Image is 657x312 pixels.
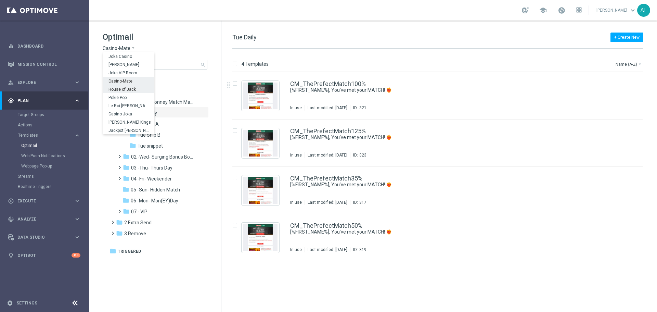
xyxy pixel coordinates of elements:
[290,87,598,93] a: [%FIRST_NAME%], You’ve met your MATCH! ❤️‍🔥
[21,143,71,148] a: Optimail
[359,247,366,252] div: 319
[18,174,71,179] a: Streams
[18,122,71,128] a: Actions
[18,133,81,138] div: Templates keyboard_arrow_right
[18,133,67,137] span: Templates
[17,37,80,55] a: Dashboard
[17,80,74,85] span: Explore
[138,132,160,138] span: Tue Snip B
[350,247,366,252] div: ID:
[18,130,88,171] div: Templates
[610,33,643,42] button: + Create New
[138,143,163,149] span: Tue snippet
[637,61,643,67] i: arrow_drop_down
[17,217,74,221] span: Analyze
[8,98,81,103] button: gps_fixed Plan keyboard_arrow_right
[123,197,129,204] i: folder
[17,246,72,264] a: Optibot
[243,130,278,157] img: 323.jpeg
[305,247,350,252] div: Last modified: [DATE]
[74,97,80,104] i: keyboard_arrow_right
[290,134,598,141] a: [%FIRST_NAME%], You’ve met your MATCH! ❤️‍🔥
[8,37,80,55] div: Dashboard
[8,55,80,73] div: Mission Control
[74,132,80,139] i: keyboard_arrow_right
[131,187,180,193] span: 05 -Sun- Hidden Match
[8,43,14,49] i: equalizer
[103,60,207,70] input: Search Template
[118,248,141,254] span: Triggered
[290,105,302,111] div: In use
[290,175,362,182] a: CM_ThePrefectMatch35%
[290,229,598,235] a: [%FIRST_NAME%], You’ve met your MATCH! ❤️‍🔥
[131,209,147,215] span: 07 - VIP
[8,43,81,49] button: equalizer Dashboard
[131,165,172,171] span: 03 -Thu- Thurs Day
[103,52,154,134] ng-dropdown-panel: Options list
[74,198,80,204] i: keyboard_arrow_right
[200,62,206,67] span: search
[123,164,130,171] i: folder
[596,5,637,15] a: [PERSON_NAME]keyboard_arrow_down
[8,234,74,240] div: Data Studio
[103,32,207,42] h1: Optimail
[17,199,74,203] span: Execute
[21,163,71,169] a: Webpage Pop-up
[124,230,146,237] span: 3 Remove
[8,79,14,86] i: person_search
[21,140,88,151] div: Optimail
[243,224,278,251] img: 319.jpeg
[8,80,81,85] button: person_search Explore keyboard_arrow_right
[18,110,88,120] div: Target Groups
[7,300,13,306] i: settings
[539,7,547,14] span: school
[21,161,88,171] div: Webpage Pop-up
[243,83,278,109] img: 321.jpeg
[8,62,81,67] button: Mission Control
[290,81,366,87] a: CM_ThePrefectMatch100%
[359,152,366,158] div: 323
[17,99,74,103] span: Plan
[290,229,614,235] div: [%FIRST_NAME%], You’ve met your MATCH! ❤️‍🔥
[8,198,81,204] div: play_circle_outline Execute keyboard_arrow_right
[8,98,74,104] div: Plan
[290,182,598,188] a: [%FIRST_NAME%], You’ve met your MATCH! ❤️‍🔥
[74,216,80,222] i: keyboard_arrow_right
[629,7,636,14] span: keyboard_arrow_down
[8,252,14,259] i: lightbulb
[290,182,614,188] div: [%FIRST_NAME%], You’ve met your MATCH! ❤️‍🔥
[131,198,178,204] span: 06 -Mon- Mon(EY)Day
[8,235,81,240] button: Data Studio keyboard_arrow_right
[21,153,71,159] a: Web Push Notifications
[8,98,14,104] i: gps_fixed
[129,131,136,138] i: folder
[131,154,196,160] span: 02 -Wed- Surging Bonus Booster
[8,198,14,204] i: play_circle_outline
[242,61,269,67] p: 4 Templates
[123,208,130,215] i: folder
[131,176,172,182] span: 04 -Fri- Weekender
[18,182,88,192] div: Realtime Triggers
[226,120,656,167] div: Press SPACE to select this row.
[74,234,80,240] i: keyboard_arrow_right
[131,99,196,105] span: 01 -Tue- Monney Match Maker
[350,152,366,158] div: ID:
[350,200,366,205] div: ID:
[8,246,80,264] div: Optibot
[359,105,366,111] div: 321
[290,223,362,229] a: CM_ThePrefectMatch50%
[17,55,80,73] a: Mission Control
[305,200,350,205] div: Last modified: [DATE]
[8,216,74,222] div: Analyze
[130,45,136,52] i: arrow_drop_down
[226,72,656,120] div: Press SPACE to select this row.
[305,105,350,111] div: Last modified: [DATE]
[103,45,136,52] button: Casino-Mate arrow_drop_down
[8,79,74,86] div: Explore
[18,112,71,117] a: Target Groups
[8,216,81,222] button: track_changes Analyze keyboard_arrow_right
[74,79,80,86] i: keyboard_arrow_right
